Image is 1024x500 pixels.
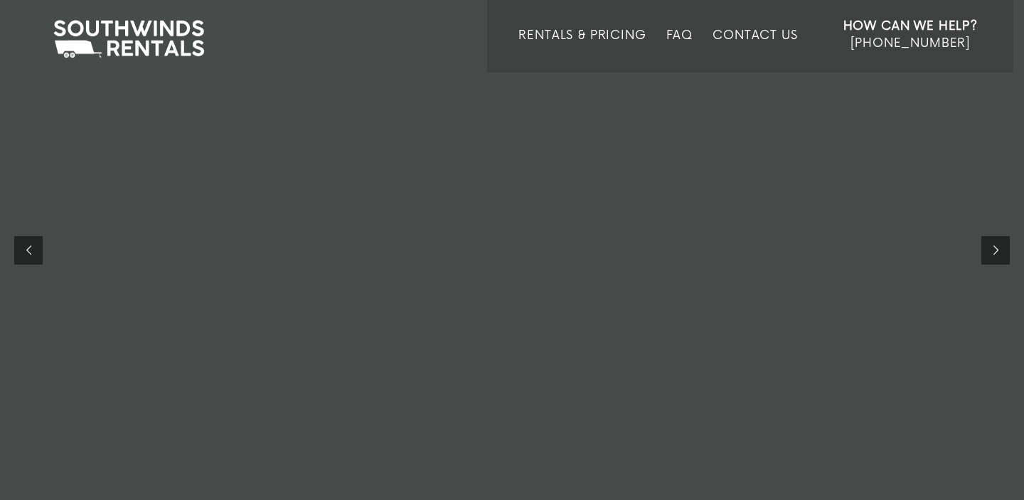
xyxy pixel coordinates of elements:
[46,17,211,61] img: Southwinds Rentals Logo
[850,36,970,50] span: [PHONE_NUMBER]
[843,18,978,62] a: How Can We Help? [PHONE_NUMBER]
[713,28,797,73] a: Contact Us
[843,19,978,33] strong: How Can We Help?
[666,28,693,73] a: FAQ
[518,28,646,73] a: Rentals & Pricing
